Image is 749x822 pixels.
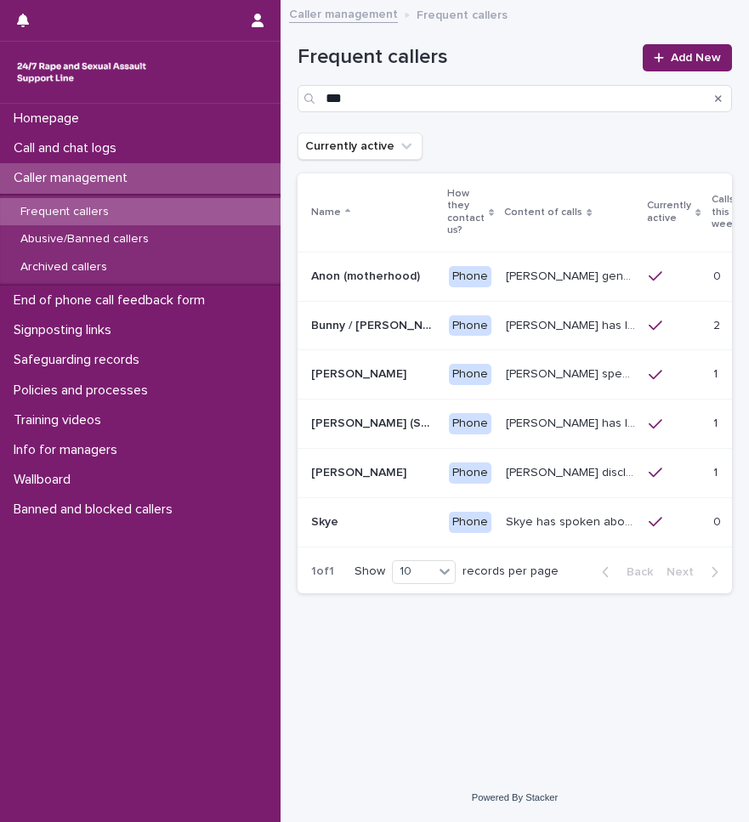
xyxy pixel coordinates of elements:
button: Currently active [298,133,423,160]
button: Back [588,564,660,580]
p: Frequent callers [7,205,122,219]
p: Anon (motherhood) [311,266,423,284]
p: Policies and processes [7,383,162,399]
p: Skye has spoken about wanting to self-harm, or having self-harmed. They may also speak about bein... [506,512,638,530]
p: Info for managers [7,442,131,458]
p: 0 [713,266,724,284]
p: Calls this week [712,190,738,234]
p: 1 [713,364,721,382]
p: records per page [462,564,559,579]
p: Bunny has let us know that she is in her 50s, and lives in Devon. She has talked through experien... [506,315,638,333]
p: Show [355,564,385,579]
input: Search [298,85,732,112]
p: Training videos [7,412,115,428]
span: Add New [671,52,721,64]
p: Banned and blocked callers [7,502,186,518]
p: Name [311,203,341,222]
p: 1 [713,413,721,431]
p: Skye [311,512,342,530]
p: How they contact us? [447,184,485,241]
button: Next [660,564,732,580]
span: Next [667,566,704,578]
a: Add New [643,44,732,71]
p: [PERSON_NAME] [311,364,410,382]
p: Safeguarding records [7,352,153,368]
p: Robin disclosed historic repeated rape perpetrated by men in London and Madrid. Often discusses c... [506,462,638,480]
div: 10 [393,562,434,581]
p: Caller management [7,170,141,186]
p: Content of calls [504,203,582,222]
div: Phone [449,266,491,287]
div: Phone [449,462,491,484]
span: Back [616,566,653,578]
p: [PERSON_NAME] [311,462,410,480]
p: Margaret has let us know that she experienced child sexual abuse by a doctor. She was raped by he... [506,413,638,431]
div: Phone [449,315,491,337]
div: Phone [449,512,491,533]
p: Archived callers [7,260,121,275]
a: Powered By Stacker [472,792,558,802]
p: 1 [713,462,721,480]
a: Caller management [289,3,398,23]
p: 1 of 1 [298,551,348,592]
p: Margaret (South-West of England) [311,413,439,431]
p: End of phone call feedback form [7,292,218,309]
h1: Frequent callers [298,45,633,70]
p: Bunny / Jacqueline [311,315,439,333]
p: Caller speaks about historic rape while she was at university by a man she was dating. She has re... [506,364,638,382]
p: Homepage [7,111,93,127]
p: 0 [713,512,724,530]
p: Wallboard [7,472,84,488]
p: Abusive/Banned callers [7,232,162,247]
p: Currently active [647,196,691,228]
p: Frequent callers [417,4,508,23]
div: Phone [449,413,491,434]
p: Signposting links [7,322,125,338]
p: Caller generally speaks conversationally about many different things in her life and rarely speak... [506,266,638,284]
p: Call and chat logs [7,140,130,156]
img: rhQMoQhaT3yELyF149Cw [14,55,150,89]
p: 2 [713,315,723,333]
div: Phone [449,364,491,385]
